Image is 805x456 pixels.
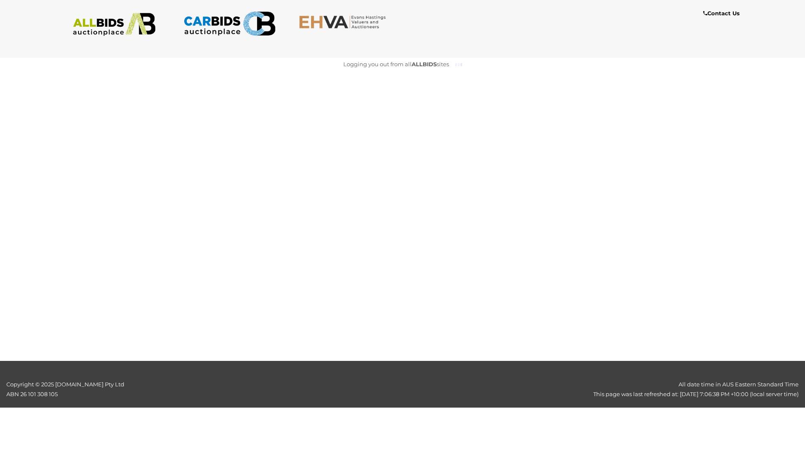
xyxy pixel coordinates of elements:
b: Contact Us [703,10,740,17]
img: CARBIDS.com.au [183,8,275,39]
b: ALLBIDS [412,61,437,68]
div: All date time in AUS Eastern Standard Time This page was last refreshed at: [DATE] 7:06:38 PM +10... [201,380,805,400]
a: Contact Us [703,8,742,18]
img: small-loading.gif [455,62,462,67]
img: ALLBIDS.com.au [68,13,160,36]
img: EHVA.com.au [299,15,391,29]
